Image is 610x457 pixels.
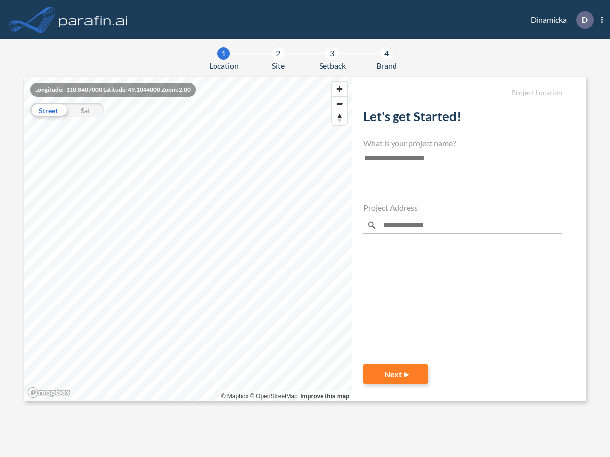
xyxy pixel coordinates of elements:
[30,103,67,117] div: Street
[363,89,562,97] h5: Project Location
[24,77,352,401] canvas: Map
[27,387,71,398] a: Mapbox homepage
[363,138,562,148] h4: What is your project name?
[272,60,285,72] span: Site
[272,47,284,60] div: 2
[221,393,249,400] a: Mapbox
[332,96,347,111] button: Zoom out
[300,393,349,400] a: Improve this map
[67,103,104,117] div: Sat
[30,83,196,97] div: Longitude: -110.8407000 Latitude: 49.1044000 Zoom: 2.00
[516,11,603,29] div: Dinamicka
[332,82,347,96] button: Zoom in
[217,47,230,60] div: 1
[332,111,347,125] button: Reset bearing to north
[363,203,562,212] h4: Project Address
[319,60,346,72] span: Setback
[582,15,588,24] p: D
[376,60,397,72] span: Brand
[209,60,239,72] span: Location
[363,216,562,234] input: Enter a location
[326,47,338,60] div: 3
[363,364,428,384] button: Next
[380,47,393,60] div: 4
[332,97,347,111] span: Zoom out
[250,393,298,400] a: OpenStreetMap
[57,10,130,30] img: logo
[363,109,562,128] h2: Let's get Started!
